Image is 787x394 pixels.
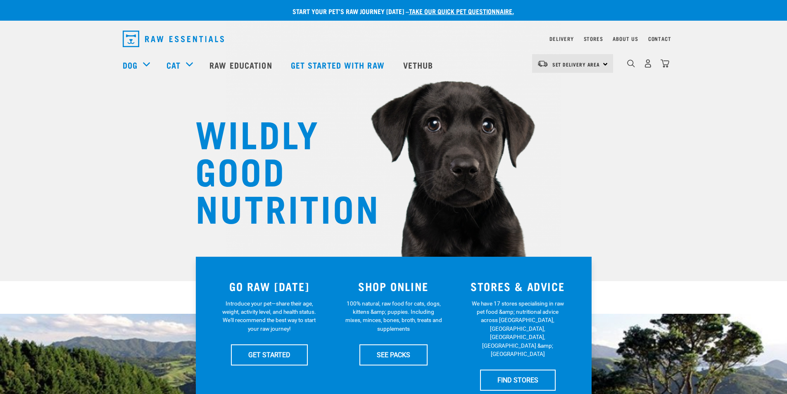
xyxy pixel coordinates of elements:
[283,48,395,81] a: Get started with Raw
[644,59,652,68] img: user.png
[166,59,181,71] a: Cat
[336,280,451,293] h3: SHOP ONLINE
[627,60,635,67] img: home-icon-1@2x.png
[212,280,327,293] h3: GO RAW [DATE]
[201,48,282,81] a: Raw Education
[552,63,600,66] span: Set Delivery Area
[395,48,444,81] a: Vethub
[648,37,671,40] a: Contact
[480,370,556,390] a: FIND STORES
[116,27,671,50] nav: dropdown navigation
[123,31,224,47] img: Raw Essentials Logo
[345,299,442,333] p: 100% natural, raw food for cats, dogs, kittens &amp; puppies. Including mixes, minces, bones, bro...
[195,114,361,225] h1: WILDLY GOOD NUTRITION
[231,344,308,365] a: GET STARTED
[359,344,428,365] a: SEE PACKS
[461,280,575,293] h3: STORES & ADVICE
[584,37,603,40] a: Stores
[661,59,669,68] img: home-icon@2x.png
[537,60,548,67] img: van-moving.png
[469,299,566,358] p: We have 17 stores specialising in raw pet food &amp; nutritional advice across [GEOGRAPHIC_DATA],...
[409,9,514,13] a: take our quick pet questionnaire.
[549,37,573,40] a: Delivery
[221,299,318,333] p: Introduce your pet—share their age, weight, activity level, and health status. We'll recommend th...
[123,59,138,71] a: Dog
[613,37,638,40] a: About Us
